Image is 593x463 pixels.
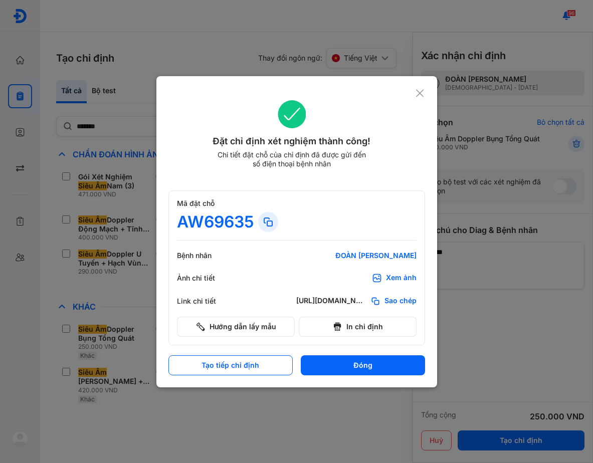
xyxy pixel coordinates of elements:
span: Sao chép [384,296,417,306]
div: Xem ảnh [386,273,417,283]
div: ĐOÀN [PERSON_NAME] [296,251,417,260]
div: Bệnh nhân [177,251,237,260]
div: Ảnh chi tiết [177,274,237,283]
button: Tạo tiếp chỉ định [168,355,293,375]
button: Hướng dẫn lấy mẫu [177,317,295,337]
div: Đặt chỉ định xét nghiệm thành công! [168,134,416,148]
div: Chi tiết đặt chỗ của chỉ định đã được gửi đến số điện thoại bệnh nhân [213,150,370,168]
div: Mã đặt chỗ [177,199,417,208]
div: [URL][DOMAIN_NAME] [296,296,366,306]
div: AW69635 [177,212,254,232]
div: Link chi tiết [177,297,237,306]
button: Đóng [301,355,425,375]
button: In chỉ định [299,317,417,337]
